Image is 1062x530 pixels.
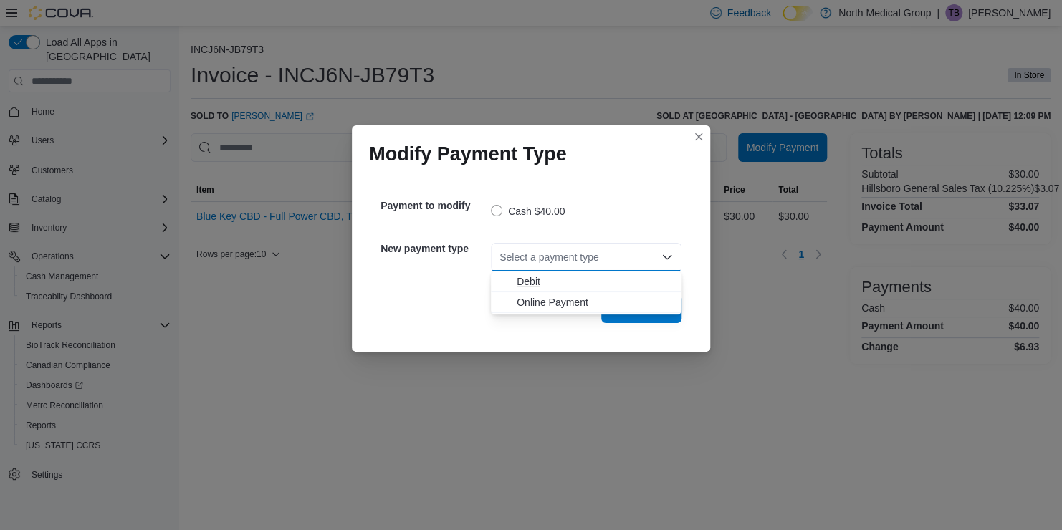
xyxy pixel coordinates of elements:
[690,128,707,145] button: Closes this modal window
[381,191,488,220] h5: Payment to modify
[369,143,567,165] h1: Modify Payment Type
[491,271,681,313] div: Choose from the following options
[661,251,673,263] button: Close list of options
[491,271,681,292] button: Debit
[381,234,488,263] h5: New payment type
[491,203,565,220] label: Cash $40.00
[491,292,681,313] button: Online Payment
[499,249,501,266] input: Accessible screen reader label
[517,274,673,289] span: Debit
[517,295,673,309] span: Online Payment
